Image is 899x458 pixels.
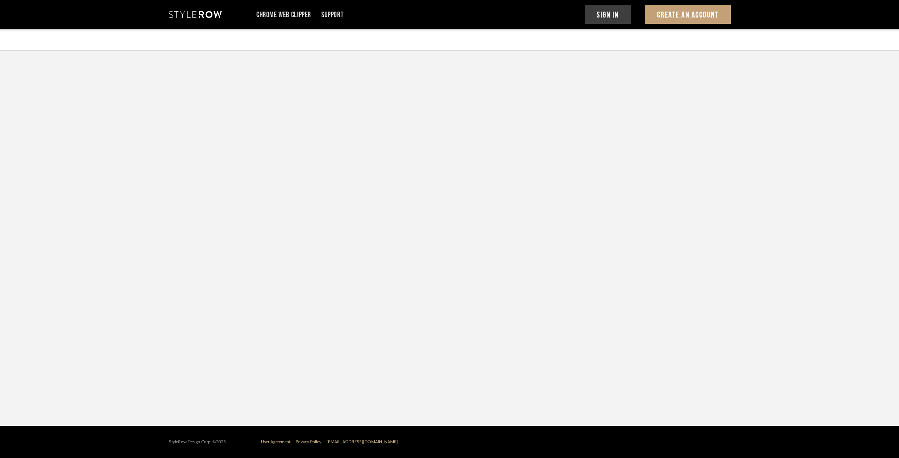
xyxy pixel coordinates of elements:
[261,440,290,444] a: User Agreement
[256,12,311,18] a: Chrome Web Clipper
[645,5,731,24] button: Create An Account
[585,5,631,24] button: Sign In
[321,12,343,18] a: Support
[296,440,321,444] a: Privacy Policy
[327,440,398,444] a: [EMAIL_ADDRESS][DOMAIN_NAME]
[169,439,226,445] div: StyleRow Design Corp. ©2025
